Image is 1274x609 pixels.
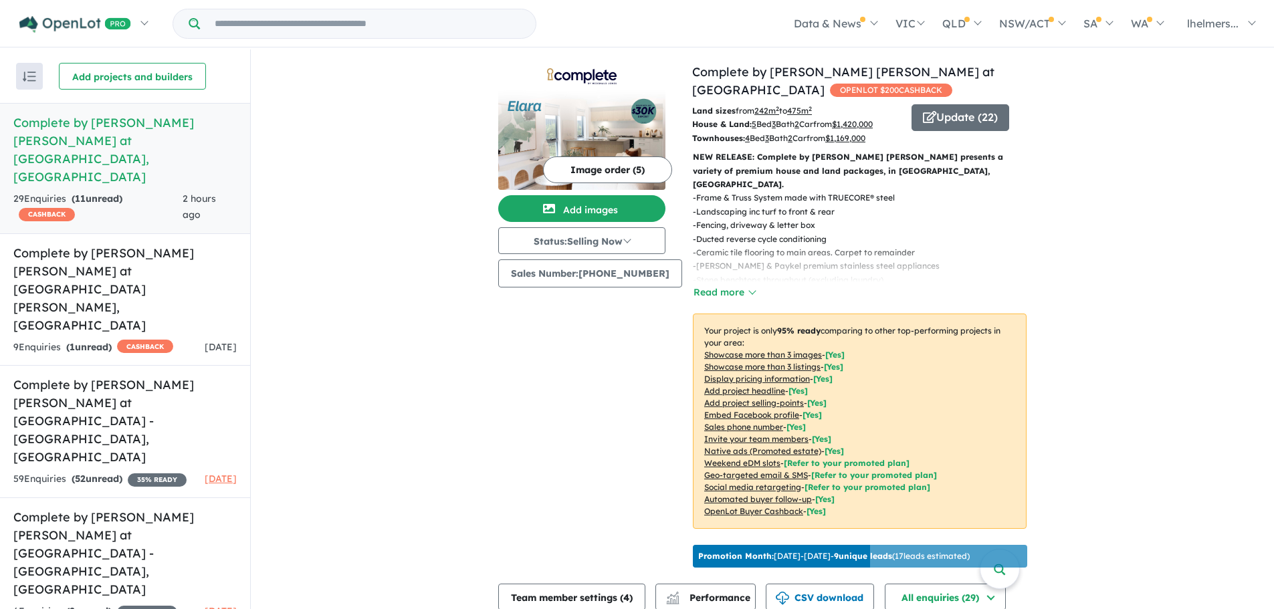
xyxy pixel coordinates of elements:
[692,132,901,145] p: Bed Bath Car from
[693,259,1037,273] p: - [PERSON_NAME] & Paykel premium stainless steel appliances
[786,422,806,432] span: [ Yes ]
[504,68,660,84] img: Complete by McDonald Jones at Elara - Marsden Park Logo
[704,494,812,504] u: Automated buyer follow-up
[754,106,779,116] u: 242 m
[693,205,1037,219] p: - Landscaping inc turf to front & rear
[183,193,216,221] span: 2 hours ago
[807,398,827,408] span: [ Yes ]
[805,482,930,492] span: [Refer to your promoted plan]
[693,273,1037,287] p: - Stone benchtops throughout (excluding laundry)
[75,193,86,205] span: 11
[776,592,789,605] img: download icon
[498,195,665,222] button: Add images
[205,473,237,485] span: [DATE]
[787,106,812,116] u: 475 m
[812,434,831,444] span: [ Yes ]
[13,191,183,223] div: 29 Enquir ies
[13,376,237,466] h5: Complete by [PERSON_NAME] [PERSON_NAME] at [GEOGRAPHIC_DATA] - [GEOGRAPHIC_DATA] , [GEOGRAPHIC_DATA]
[13,244,237,334] h5: Complete by [PERSON_NAME] [PERSON_NAME] at [GEOGRAPHIC_DATA][PERSON_NAME] , [GEOGRAPHIC_DATA]
[666,596,679,604] img: bar-chart.svg
[825,133,865,143] u: $ 1,169,000
[803,410,822,420] span: [ Yes ]
[668,592,750,604] span: Performance
[13,508,237,598] h5: Complete by [PERSON_NAME] [PERSON_NAME] at [GEOGRAPHIC_DATA] - [GEOGRAPHIC_DATA] , [GEOGRAPHIC_DATA]
[70,341,75,353] span: 1
[704,458,780,468] u: Weekend eDM slots
[23,72,36,82] img: sort.svg
[704,446,821,456] u: Native ads (Promoted estate)
[704,350,822,360] u: Showcase more than 3 images
[543,156,672,183] button: Image order (5)
[667,592,679,599] img: line-chart.svg
[830,84,952,97] span: OPENLOT $ 200 CASHBACK
[19,208,75,221] span: CASHBACK
[704,482,801,492] u: Social media retargeting
[693,314,1027,529] p: Your project is only comparing to other top-performing projects in your area: - - - - - - - - - -...
[698,550,970,562] p: [DATE] - [DATE] - ( 17 leads estimated)
[784,458,910,468] span: [Refer to your promoted plan]
[704,422,783,432] u: Sales phone number
[203,9,533,38] input: Try estate name, suburb, builder or developer
[75,473,86,485] span: 52
[788,386,808,396] span: [ Yes ]
[832,119,873,129] u: $ 1,420,000
[752,119,756,129] u: 5
[693,246,1037,259] p: - Ceramic tile flooring to main areas. Carpet to remainder
[824,362,843,372] span: [ Yes ]
[117,340,173,353] span: CASHBACK
[19,16,131,33] img: Openlot PRO Logo White
[205,341,237,353] span: [DATE]
[776,105,779,112] sup: 2
[692,64,994,98] a: Complete by [PERSON_NAME] [PERSON_NAME] at [GEOGRAPHIC_DATA]
[128,473,187,487] span: 35 % READY
[788,133,792,143] u: 2
[704,470,808,480] u: Geo-targeted email & SMS
[693,233,1037,246] p: - Ducted reverse cycle conditioning
[693,191,1037,205] p: - Frame & Truss System made with TRUECORE® steel
[693,219,1037,232] p: - Fencing, driveway & letter box
[794,119,799,129] u: 2
[692,133,745,143] b: Townhouses:
[13,340,173,356] div: 9 Enquir ies
[498,90,665,190] img: Complete by McDonald Jones at Elara - Marsden Park
[777,326,821,336] b: 95 % ready
[498,63,665,190] a: Complete by McDonald Jones at Elara - Marsden Park LogoComplete by McDonald Jones at Elara - Mars...
[692,104,901,118] p: from
[623,592,629,604] span: 4
[809,105,812,112] sup: 2
[698,551,774,561] b: Promotion Month:
[13,114,237,186] h5: Complete by [PERSON_NAME] [PERSON_NAME] at [GEOGRAPHIC_DATA] , [GEOGRAPHIC_DATA]
[815,494,835,504] span: [Yes]
[772,119,776,129] u: 3
[912,104,1009,131] button: Update (22)
[779,106,812,116] span: to
[704,398,804,408] u: Add project selling-points
[704,434,809,444] u: Invite your team members
[72,473,122,485] strong: ( unread)
[498,259,682,287] button: Sales Number:[PHONE_NUMBER]
[13,471,187,487] div: 59 Enquir ies
[72,193,122,205] strong: ( unread)
[693,150,1027,191] p: NEW RELEASE: Complete by [PERSON_NAME] [PERSON_NAME] presents a variety of premium house and land...
[811,470,937,480] span: [Refer to your promoted plan]
[813,374,833,384] span: [ Yes ]
[704,374,810,384] u: Display pricing information
[692,119,752,129] b: House & Land:
[692,118,901,131] p: Bed Bath Car from
[704,386,785,396] u: Add project headline
[692,106,736,116] b: Land sizes
[59,63,206,90] button: Add projects and builders
[498,227,665,254] button: Status:Selling Now
[704,410,799,420] u: Embed Facebook profile
[765,133,769,143] u: 3
[807,506,826,516] span: [Yes]
[825,350,845,360] span: [ Yes ]
[1187,17,1239,30] span: lhelmers...
[704,506,803,516] u: OpenLot Buyer Cashback
[693,285,756,300] button: Read more
[745,133,750,143] u: 4
[825,446,844,456] span: [Yes]
[704,362,821,372] u: Showcase more than 3 listings
[834,551,892,561] b: 9 unique leads
[66,341,112,353] strong: ( unread)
